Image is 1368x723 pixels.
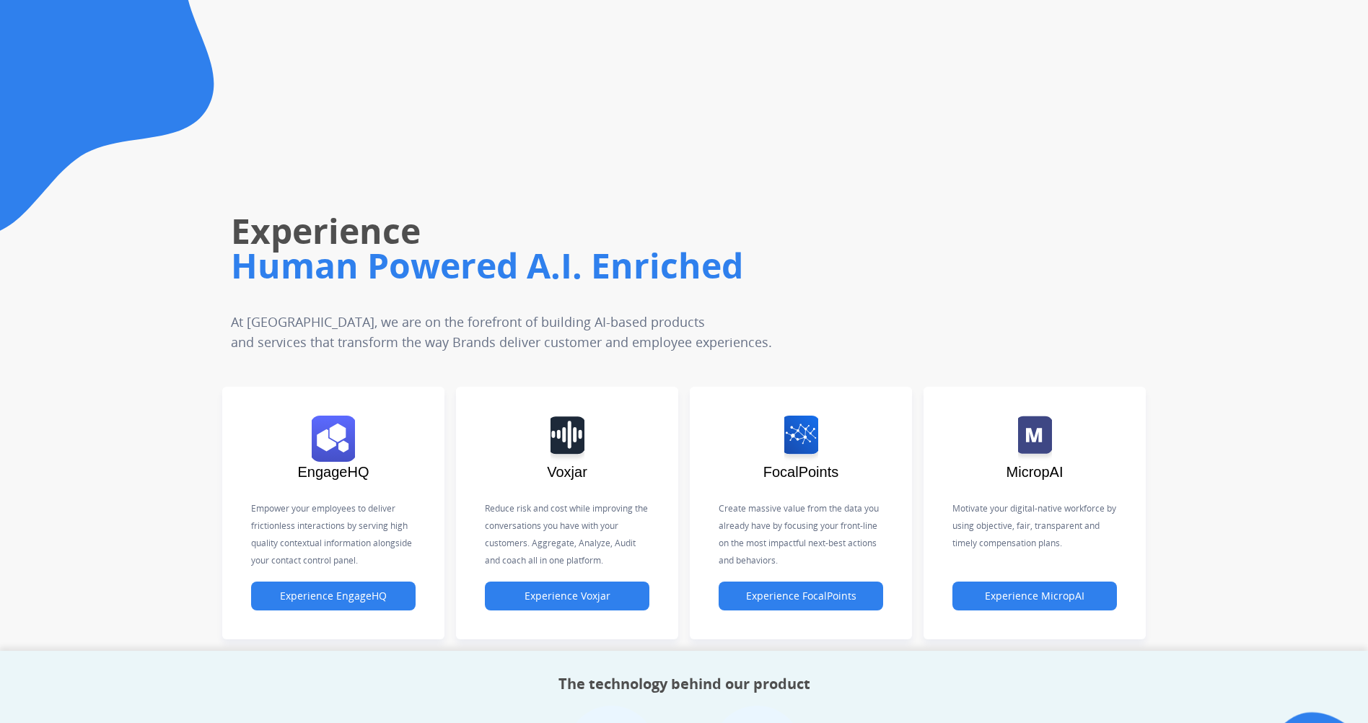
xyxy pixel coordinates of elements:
[251,590,416,602] a: Experience EngageHQ
[952,500,1117,552] p: Motivate your digital-native workforce by using objective, fair, transparent and timely compensat...
[719,582,883,610] button: Experience FocalPoints
[719,590,883,602] a: Experience FocalPoints
[1007,464,1064,480] span: MicropAI
[551,416,584,462] img: logo
[485,590,649,602] a: Experience Voxjar
[251,582,416,610] button: Experience EngageHQ
[485,500,649,569] p: Reduce risk and cost while improving the conversations you have with your customers. Aggregate, A...
[485,582,649,610] button: Experience Voxjar
[231,312,874,352] p: At [GEOGRAPHIC_DATA], we are on the forefront of building AI-based products and services that tra...
[763,464,839,480] span: FocalPoints
[312,416,355,462] img: logo
[719,500,883,569] p: Create massive value from the data you already have by focusing your front-line on the most impac...
[298,464,369,480] span: EngageHQ
[952,582,1117,610] button: Experience MicropAI
[251,500,416,569] p: Empower your employees to deliver frictionless interactions by serving high quality contextual in...
[558,674,810,694] h2: The technology behind our product
[231,242,966,289] h1: Human Powered A.I. Enriched
[1018,416,1052,462] img: logo
[952,590,1117,602] a: Experience MicropAI
[547,464,587,480] span: Voxjar
[784,416,818,462] img: logo
[231,208,966,254] h1: Experience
